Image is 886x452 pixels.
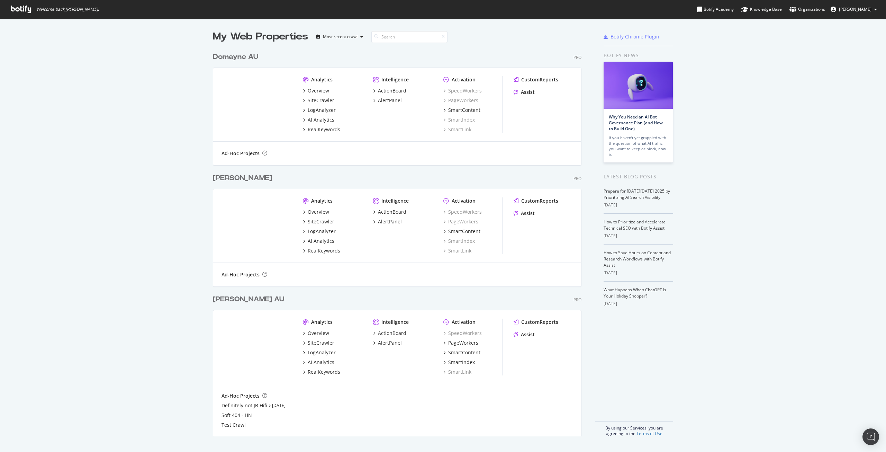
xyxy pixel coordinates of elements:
a: [DATE] [272,402,286,408]
a: Overview [303,209,329,215]
a: Soft 404 - HN [221,412,252,419]
div: LogAnalyzer [308,228,336,235]
a: SmartContent [443,349,480,356]
div: Analytics [311,76,333,83]
a: Overview [303,87,329,94]
div: Intelligence [381,197,409,204]
div: By using our Services, you are agreeing to the [595,422,673,436]
div: ActionBoard [378,209,406,215]
div: Activation [452,76,476,83]
div: SmartIndex [443,238,475,245]
div: RealKeywords [308,247,340,254]
a: Definitely not JB Hifi [221,402,267,409]
img: www.joycemayne.com.au [221,197,292,254]
a: How to Prioritize and Accelerate Technical SEO with Botify Assist [604,219,666,231]
div: SiteCrawler [308,339,334,346]
div: Domayne AU [213,52,259,62]
a: Test Crawl [221,422,246,428]
div: Assist [521,210,535,217]
div: ActionBoard [378,330,406,337]
div: Assist [521,89,535,96]
a: [PERSON_NAME] AU [213,294,287,304]
a: How to Save Hours on Content and Research Workflows with Botify Assist [604,250,671,268]
div: [DATE] [604,270,673,276]
span: Gareth Kleinman [839,6,871,12]
div: Overview [308,330,329,337]
div: RealKeywords [308,126,340,133]
div: SmartContent [448,228,480,235]
div: Overview [308,209,329,215]
a: AlertPanel [373,97,402,104]
div: PageWorkers [448,339,478,346]
button: Most recent crawl [314,31,366,42]
a: AlertPanel [373,339,402,346]
div: Botify news [604,52,673,59]
a: CustomReports [514,76,558,83]
a: Botify Chrome Plugin [604,33,659,40]
div: Ad-Hoc Projects [221,392,260,399]
div: Analytics [311,197,333,204]
a: PageWorkers [443,97,478,104]
div: Analytics [311,319,333,326]
div: Intelligence [381,319,409,326]
a: RealKeywords [303,369,340,375]
img: harveynorman.com.au [221,319,292,375]
div: CustomReports [521,76,558,83]
a: What Happens When ChatGPT Is Your Holiday Shopper? [604,287,666,299]
div: SiteCrawler [308,97,334,104]
a: Domayne AU [213,52,261,62]
div: Botify Chrome Plugin [611,33,659,40]
a: PageWorkers [443,218,478,225]
div: AlertPanel [378,218,402,225]
div: RealKeywords [308,369,340,375]
button: [PERSON_NAME] [825,4,883,15]
div: [DATE] [604,233,673,239]
div: SpeedWorkers [443,209,482,215]
a: SpeedWorkers [443,87,482,94]
a: SmartContent [443,107,480,114]
div: AI Analytics [308,116,334,123]
img: www.domayne.com.au [221,76,292,132]
div: SpeedWorkers [443,330,482,337]
div: Intelligence [381,76,409,83]
div: Ad-Hoc Projects [221,150,260,157]
a: RealKeywords [303,247,340,254]
a: AI Analytics [303,238,334,245]
a: SiteCrawler [303,339,334,346]
span: Welcome back, [PERSON_NAME] ! [36,7,99,12]
a: AI Analytics [303,116,334,123]
div: [DATE] [604,301,673,307]
div: grid [213,44,587,436]
a: SmartLink [443,369,471,375]
a: SiteCrawler [303,218,334,225]
a: ActionBoard [373,330,406,337]
div: Pro [573,176,581,181]
div: AlertPanel [378,339,402,346]
a: PageWorkers [443,339,478,346]
div: If you haven’t yet grappled with the question of what AI traffic you want to keep or block, now is… [609,135,668,157]
div: AI Analytics [308,238,334,245]
div: My Web Properties [213,30,308,44]
div: AI Analytics [308,359,334,366]
div: Organizations [789,6,825,13]
div: LogAnalyzer [308,349,336,356]
a: CustomReports [514,319,558,326]
div: Activation [452,319,476,326]
a: ActionBoard [373,87,406,94]
div: Pro [573,54,581,60]
a: Terms of Use [636,431,662,436]
div: Botify Academy [697,6,734,13]
div: AlertPanel [378,97,402,104]
a: RealKeywords [303,126,340,133]
a: SiteCrawler [303,97,334,104]
div: [PERSON_NAME] [213,173,272,183]
div: SiteCrawler [308,218,334,225]
a: AlertPanel [373,218,402,225]
a: Assist [514,331,535,338]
